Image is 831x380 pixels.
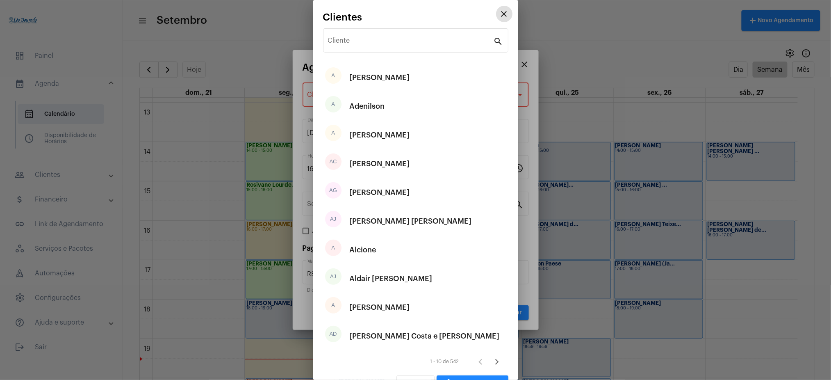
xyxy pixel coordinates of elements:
div: [PERSON_NAME] [PERSON_NAME] [350,209,472,233]
div: A [325,240,342,256]
div: [PERSON_NAME] [350,180,410,205]
button: Próxima página [489,354,505,370]
div: Adenilson [350,94,385,119]
button: Página anterior [472,354,489,370]
div: AJ [325,268,342,285]
div: [PERSON_NAME] [350,123,410,147]
div: [PERSON_NAME] [350,65,410,90]
div: Aldair [PERSON_NAME] [350,266,433,291]
div: A [325,297,342,314]
div: A [325,96,342,112]
div: [PERSON_NAME] [350,295,410,320]
span: Clientes [323,12,362,23]
div: AG [325,182,342,199]
div: A [325,125,342,141]
div: AJ [325,211,342,227]
div: AD [325,326,342,342]
div: AC [325,153,342,170]
input: Pesquisar cliente [328,39,494,46]
mat-icon: search [494,36,503,46]
div: [PERSON_NAME] Costa e [PERSON_NAME] [350,324,500,348]
div: A [325,67,342,84]
div: [PERSON_NAME] [350,151,410,176]
div: 1 - 10 de 542 [430,359,459,364]
div: Alcione [350,238,376,262]
mat-icon: close [499,9,509,19]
